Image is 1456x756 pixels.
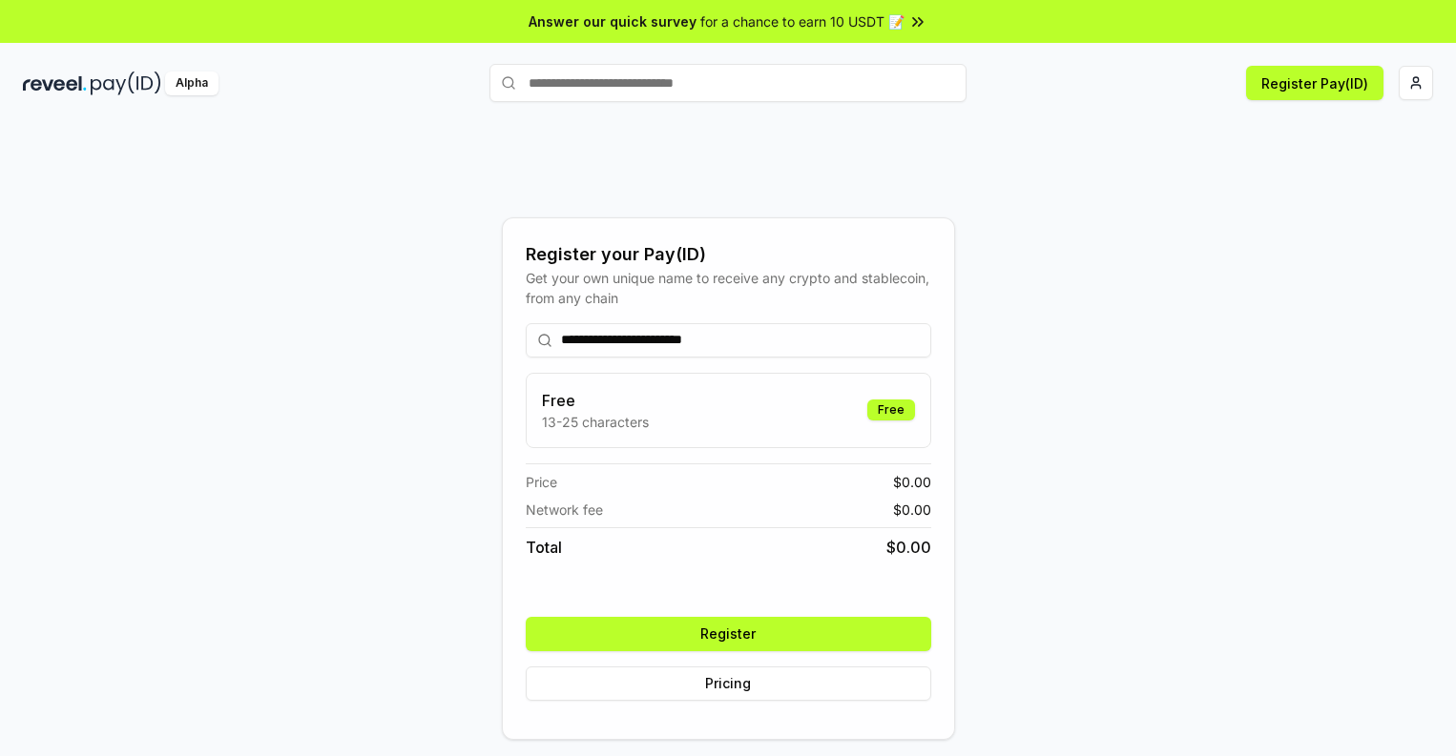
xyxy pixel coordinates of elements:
[526,472,557,492] span: Price
[1246,66,1383,100] button: Register Pay(ID)
[526,500,603,520] span: Network fee
[91,72,161,95] img: pay_id
[893,500,931,520] span: $ 0.00
[165,72,218,95] div: Alpha
[700,11,905,31] span: for a chance to earn 10 USDT 📝
[542,412,649,432] p: 13-25 characters
[893,472,931,492] span: $ 0.00
[867,399,915,420] div: Free
[526,536,562,559] span: Total
[526,241,931,268] div: Register your Pay(ID)
[23,72,87,95] img: reveel_dark
[526,617,931,651] button: Register
[529,11,697,31] span: Answer our quick survey
[886,536,931,559] span: $ 0.00
[526,268,931,308] div: Get your own unique name to receive any crypto and stablecoin, from any chain
[542,389,649,412] h3: Free
[526,666,931,701] button: Pricing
